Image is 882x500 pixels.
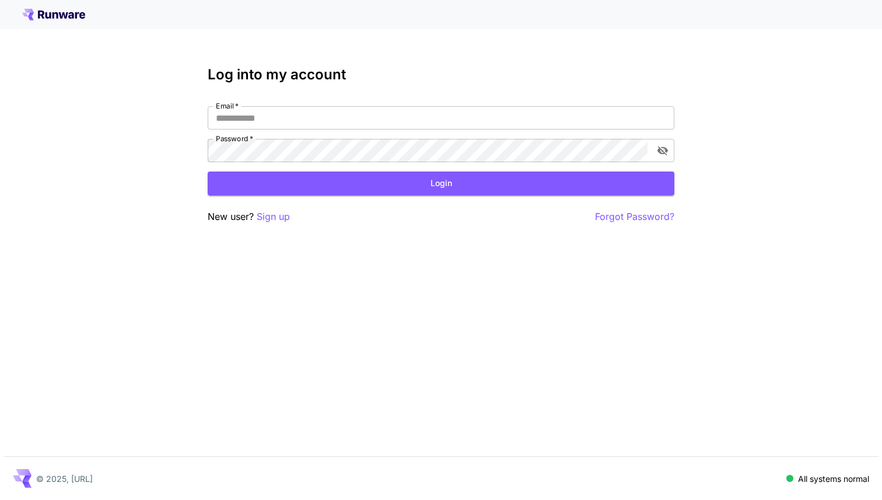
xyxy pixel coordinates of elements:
[595,209,674,224] button: Forgot Password?
[798,473,869,485] p: All systems normal
[208,172,674,195] button: Login
[257,209,290,224] button: Sign up
[208,67,674,83] h3: Log into my account
[216,101,239,111] label: Email
[652,140,673,161] button: toggle password visibility
[208,209,290,224] p: New user?
[216,134,253,144] label: Password
[36,473,93,485] p: © 2025, [URL]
